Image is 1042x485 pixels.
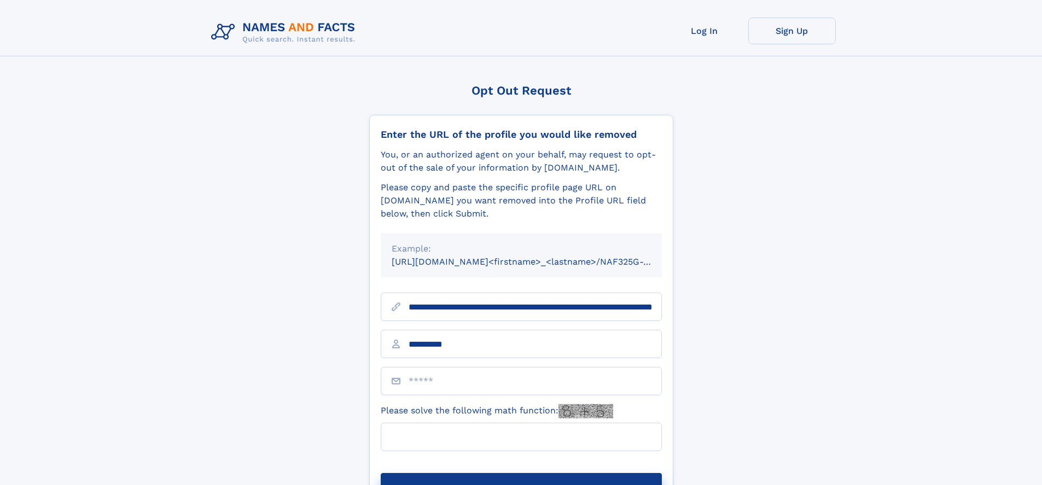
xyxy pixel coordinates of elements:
div: Please copy and paste the specific profile page URL on [DOMAIN_NAME] you want removed into the Pr... [381,181,662,220]
div: Enter the URL of the profile you would like removed [381,128,662,141]
div: You, or an authorized agent on your behalf, may request to opt-out of the sale of your informatio... [381,148,662,174]
div: Opt Out Request [369,84,673,97]
a: Log In [661,17,748,44]
div: Example: [392,242,651,255]
label: Please solve the following math function: [381,404,613,418]
small: [URL][DOMAIN_NAME]<firstname>_<lastname>/NAF325G-xxxxxxxx [392,256,683,267]
a: Sign Up [748,17,836,44]
img: Logo Names and Facts [207,17,364,47]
